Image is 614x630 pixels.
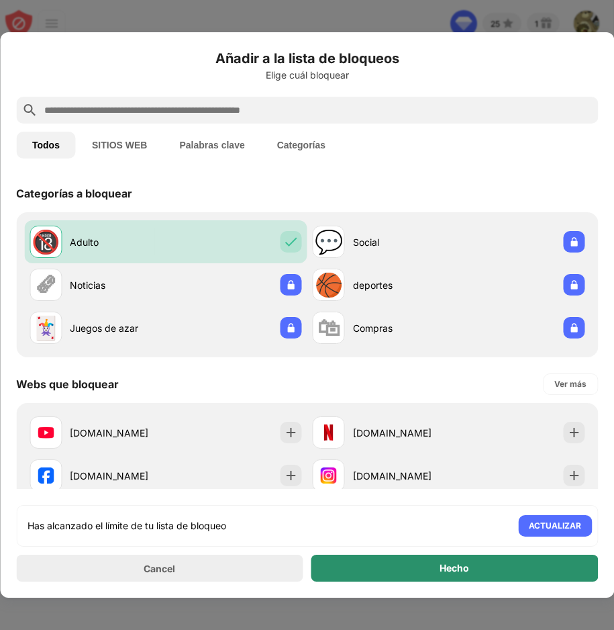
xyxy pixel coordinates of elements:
div: Hecho [440,563,469,574]
div: Ver más [554,377,586,391]
button: Todos [16,132,76,159]
img: favicons [321,467,337,484]
div: [DOMAIN_NAME] [353,426,449,440]
div: 💬 [315,228,343,256]
img: search.svg [21,102,38,118]
div: Cancel [144,563,175,574]
div: [DOMAIN_NAME] [70,469,166,483]
div: [DOMAIN_NAME] [353,469,449,483]
img: favicons [38,424,54,441]
div: Compras [353,321,449,335]
div: 🏀 [315,271,343,299]
div: ACTUALIZAR [529,519,581,533]
div: [DOMAIN_NAME] [70,426,166,440]
div: Adulto [70,235,166,249]
img: favicons [321,424,337,441]
div: Webs que bloquear [16,377,119,391]
div: Juegos de azar [70,321,166,335]
h6: Añadir a la lista de bloqueos [16,48,598,69]
div: Has alcanzado el límite de tu lista de bloqueo [28,519,226,533]
button: Palabras clave [163,132,260,159]
div: deportes [353,278,449,292]
div: Categorías a bloquear [16,187,132,200]
div: 🔞 [32,228,60,256]
button: SITIOS WEB [76,132,163,159]
div: 🃏 [32,314,60,342]
div: 🗞 [34,271,57,299]
div: 🛍 [317,314,340,342]
div: Noticias [70,278,166,292]
div: Elige cuál bloquear [16,70,598,81]
div: Social [353,235,449,249]
img: favicons [38,467,54,484]
button: Categorías [261,132,342,159]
